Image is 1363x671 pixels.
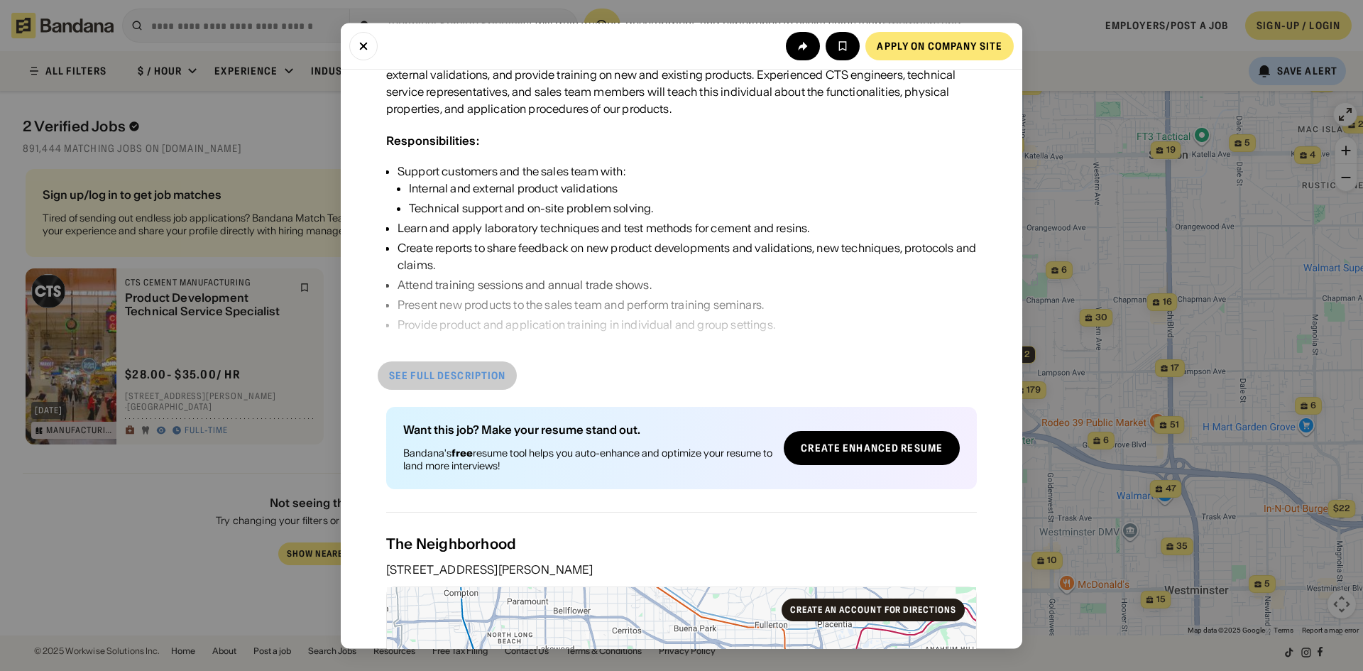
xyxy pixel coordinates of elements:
[451,447,473,460] b: free
[409,180,977,197] div: Internal and external product validations
[398,240,977,274] div: Create reports to share feedback on new product developments and validations, new techniques, pro...
[403,447,772,473] div: Bandana's resume tool helps you auto-enhance and optimize your resume to land more interviews!
[801,444,943,454] div: Create Enhanced Resume
[790,606,956,615] div: Create an account for directions
[349,31,378,60] button: Close
[386,350,466,364] div: Qualifications:
[386,134,479,148] div: Responsibilities:
[398,277,977,294] div: Attend training sessions and annual trade shows.
[398,317,977,334] div: Provide product and application training in individual and group settings.
[403,425,772,436] div: Want this job? Make your resume stand out.
[877,40,1002,50] div: Apply on company site
[398,163,977,217] div: Support customers and the sales team with:
[386,564,977,576] div: [STREET_ADDRESS][PERSON_NAME]
[386,536,977,553] div: The Neighborhood
[398,297,977,314] div: Present new products to the sales team and perform training seminars.
[409,200,977,217] div: Technical support and on-site problem solving.
[389,371,505,381] div: See full description
[398,220,977,237] div: Learn and apply laboratory techniques and test methods for cement and resins.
